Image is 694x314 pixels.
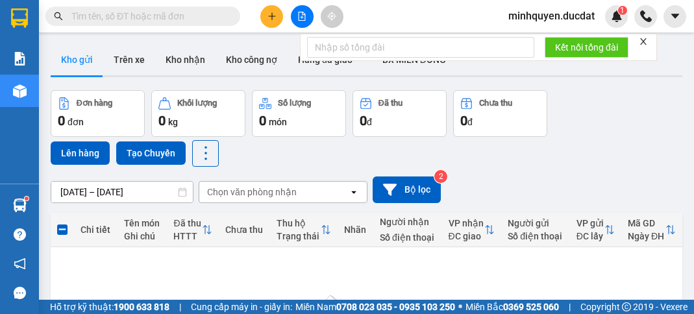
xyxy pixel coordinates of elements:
th: Toggle SortBy [570,213,621,247]
button: Kho nhận [155,44,216,75]
button: file-add [291,5,314,28]
sup: 2 [434,170,447,183]
button: Kết nối tổng đài [545,37,628,58]
span: đơn [68,117,84,127]
sup: 1 [618,6,627,15]
div: Tên món [124,218,160,228]
button: Số lượng0món [252,90,346,137]
th: Toggle SortBy [621,213,682,247]
button: Bộ lọc [373,176,441,203]
span: Miền Bắc [465,300,559,314]
span: 0 [259,113,266,128]
button: caret-down [663,5,686,28]
span: notification [14,258,26,270]
span: Kết nối tổng đài [555,40,618,54]
div: Số lượng [278,99,311,108]
span: 0 [460,113,467,128]
div: VP nhận [449,218,485,228]
div: Người nhận [380,217,436,227]
span: | [569,300,571,314]
button: Kho công nợ [216,44,288,75]
span: close [639,37,648,46]
span: minhquyen.ducdat [498,8,605,24]
button: plus [260,5,283,28]
div: Số điện thoại [380,232,436,243]
input: Nhập số tổng đài [307,37,534,58]
svg: open [349,187,359,197]
button: Tạo Chuyến [116,141,186,165]
span: kg [168,117,178,127]
span: aim [327,12,336,21]
img: phone-icon [640,10,652,22]
div: Chưa thu [479,99,512,108]
img: warehouse-icon [13,84,27,98]
div: ĐC lấy [576,231,604,241]
span: Cung cấp máy in - giấy in: [191,300,292,314]
span: file-add [297,12,306,21]
div: Ghi chú [124,231,160,241]
img: icon-new-feature [611,10,623,22]
span: đ [467,117,473,127]
button: Lên hàng [51,141,110,165]
span: question-circle [14,228,26,241]
span: ⚪️ [458,304,462,309]
div: Chưa thu [225,224,264,235]
button: aim [321,5,343,28]
span: món [269,117,287,127]
th: Toggle SortBy [442,213,502,247]
div: VP gửi [576,218,604,228]
div: Ngày ĐH [628,231,665,241]
span: Hỗ trợ kỹ thuật: [50,300,169,314]
button: Đã thu0đ [353,90,447,137]
span: search [54,12,63,21]
th: Toggle SortBy [270,213,338,247]
div: Đã thu [173,218,201,228]
img: warehouse-icon [13,199,27,212]
input: Tìm tên, số ĐT hoặc mã đơn [71,9,225,23]
div: Nhãn [344,224,367,235]
div: Đơn hàng [77,99,112,108]
span: 0 [58,113,65,128]
div: Khối lượng [177,99,217,108]
div: Chi tiết [81,224,111,235]
div: Chọn văn phòng nhận [207,186,297,199]
button: Đơn hàng0đơn [51,90,145,137]
sup: 1 [25,197,29,200]
div: Đã thu [378,99,403,108]
button: Hàng đã giao [288,44,363,75]
div: Mã GD [628,218,665,228]
div: Người gửi [508,218,564,228]
div: Thu hộ [277,218,321,228]
strong: 0708 023 035 - 0935 103 250 [336,302,455,312]
span: caret-down [669,10,681,22]
input: Select a date range. [51,182,193,202]
div: Trạng thái [277,231,321,241]
span: message [14,287,26,299]
span: đ [367,117,372,127]
div: Số điện thoại [508,231,564,241]
strong: 0369 525 060 [503,302,559,312]
button: Chưa thu0đ [453,90,547,137]
button: Khối lượng0kg [151,90,245,137]
span: | [179,300,181,314]
span: 0 [360,113,367,128]
img: solution-icon [13,52,27,66]
th: Toggle SortBy [167,213,218,247]
span: Miền Nam [295,300,455,314]
button: Kho gửi [51,44,103,75]
span: plus [267,12,277,21]
img: logo-vxr [11,8,28,28]
span: copyright [622,302,631,311]
span: 1 [620,6,625,15]
button: Trên xe [103,44,155,75]
span: 0 [158,113,166,128]
strong: 1900 633 818 [114,302,169,312]
div: ĐC giao [449,231,485,241]
div: HTTT [173,231,201,241]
